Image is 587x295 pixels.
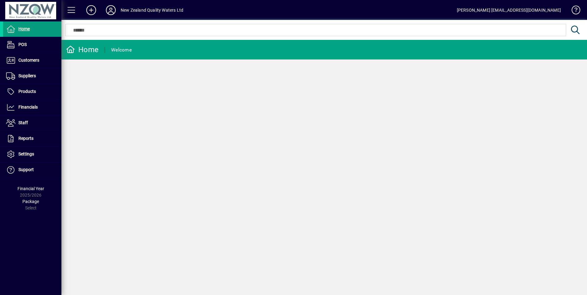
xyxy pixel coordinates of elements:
[18,167,34,172] span: Support
[3,147,61,162] a: Settings
[567,1,579,21] a: Knowledge Base
[3,84,61,99] a: Products
[121,5,183,15] div: New Zealand Quality Waters Ltd
[18,42,27,47] span: POS
[18,26,30,31] span: Home
[18,58,39,63] span: Customers
[66,45,99,55] div: Home
[3,68,61,84] a: Suppliers
[3,115,61,131] a: Staff
[3,37,61,52] a: POS
[18,120,28,125] span: Staff
[18,73,36,78] span: Suppliers
[3,100,61,115] a: Financials
[18,136,33,141] span: Reports
[22,199,39,204] span: Package
[81,5,101,16] button: Add
[3,53,61,68] a: Customers
[18,105,38,109] span: Financials
[3,162,61,178] a: Support
[18,151,34,156] span: Settings
[101,5,121,16] button: Profile
[111,45,132,55] div: Welcome
[18,89,36,94] span: Products
[17,186,44,191] span: Financial Year
[457,5,561,15] div: [PERSON_NAME] [EMAIL_ADDRESS][DOMAIN_NAME]
[3,131,61,146] a: Reports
